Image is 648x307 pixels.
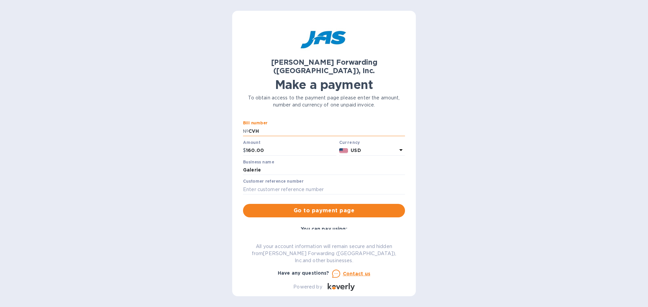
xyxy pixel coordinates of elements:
[351,148,361,153] b: USD
[243,160,274,164] label: Business name
[339,148,348,153] img: USD
[243,128,248,135] p: №
[243,180,303,184] label: Customer reference number
[248,207,400,215] span: Go to payment page
[243,94,405,109] p: To obtain access to the payment page please enter the amount, number and currency of one unpaid i...
[293,283,322,290] p: Powered by
[243,204,405,217] button: Go to payment page
[243,184,405,194] input: Enter customer reference number
[248,126,405,136] input: Enter bill number
[343,271,371,276] u: Contact us
[243,121,267,125] label: Bill number
[243,147,246,154] p: $
[271,58,377,75] b: [PERSON_NAME] Forwarding ([GEOGRAPHIC_DATA]), Inc.
[246,146,336,156] input: 0.00
[243,141,260,145] label: Amount
[339,140,360,145] b: Currency
[243,243,405,264] p: All your account information will remain secure and hidden from [PERSON_NAME] Forwarding ([GEOGRA...
[278,270,329,276] b: Have any questions?
[243,78,405,92] h1: Make a payment
[301,226,347,232] b: You can pay using:
[243,165,405,175] input: Enter business name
